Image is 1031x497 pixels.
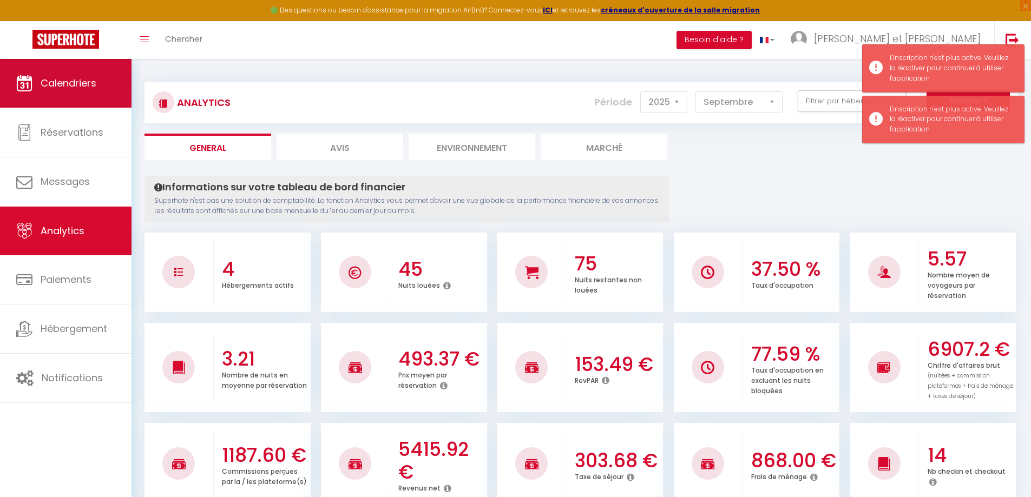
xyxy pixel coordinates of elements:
[677,31,752,49] button: Besoin d'aide ?
[222,348,308,370] h3: 3.21
[222,279,294,290] p: Hébergements actifs
[751,258,837,281] h3: 37.50 %
[751,343,837,366] h3: 77.59 %
[222,368,307,390] p: Nombre de nuits en moyenne par réservation
[398,279,440,290] p: Nuits louées
[575,353,661,376] h3: 153.49 €
[543,5,553,15] a: ICI
[222,444,308,467] h3: 1187.60 €
[1006,33,1019,47] img: logout
[575,470,623,481] p: Taxe de séjour
[42,371,103,385] span: Notifications
[541,134,667,160] li: Marché
[751,449,837,472] h3: 868.00 €
[751,279,813,290] p: Taux d'occupation
[928,268,990,300] p: Nombre moyen de voyageurs par réservation
[601,5,760,15] a: créneaux d'ouverture de la salle migration
[594,90,632,114] label: Période
[222,258,308,281] h3: 4
[398,438,484,483] h3: 5415.92 €
[928,338,1014,361] h3: 6907.2 €
[41,322,107,335] span: Hébergement
[409,134,535,160] li: Environnement
[791,31,807,47] img: ...
[145,134,271,160] li: General
[751,470,807,481] p: Frais de ménage
[575,374,599,385] p: RevPAR
[398,348,484,370] h3: 493.37 €
[928,248,1014,270] h3: 5.57
[575,253,661,275] h3: 75
[575,273,642,295] p: Nuits restantes non louées
[165,33,202,44] span: Chercher
[928,372,1013,400] span: (nuitées + commission plateformes + frais de ménage + taxes de séjour)
[41,125,103,139] span: Réservations
[174,90,231,115] h3: Analytics
[154,181,659,193] h4: Informations sur votre tableau de bord financier
[928,359,1013,401] p: Chiffre d'affaires brut
[277,134,403,160] li: Avis
[398,368,447,390] p: Prix moyen par réservation
[41,224,84,237] span: Analytics
[877,361,891,374] img: NO IMAGE
[222,465,307,486] p: Commissions perçues par la / les plateforme(s)
[814,32,981,45] span: [PERSON_NAME] et [PERSON_NAME]
[157,21,211,59] a: Chercher
[783,21,994,59] a: ... [PERSON_NAME] et [PERSON_NAME]
[41,273,91,286] span: Paiements
[41,76,96,90] span: Calendriers
[701,361,714,374] img: NO IMAGE
[798,90,906,112] button: Filtrer par hébergement
[41,175,90,188] span: Messages
[751,363,824,395] p: Taux d'occupation en excluant les nuits bloquées
[575,449,661,472] h3: 303.68 €
[928,444,1014,467] h3: 14
[154,196,659,216] p: Superhote n'est pas une solution de comptabilité. La fonction Analytics vous permet d'avoir une v...
[890,104,1013,135] div: L'inscription n'est plus active. Veuillez la réactiver pour continuer à utiliser l'application
[928,465,1006,476] p: Nb checkin et checkout
[398,258,484,281] h3: 45
[32,30,99,49] img: Super Booking
[9,4,41,37] button: Ouvrir le widget de chat LiveChat
[174,268,183,276] img: NO IMAGE
[398,481,441,493] p: Revenus net
[890,53,1013,84] div: L'inscription n'est plus active. Veuillez la réactiver pour continuer à utiliser l'application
